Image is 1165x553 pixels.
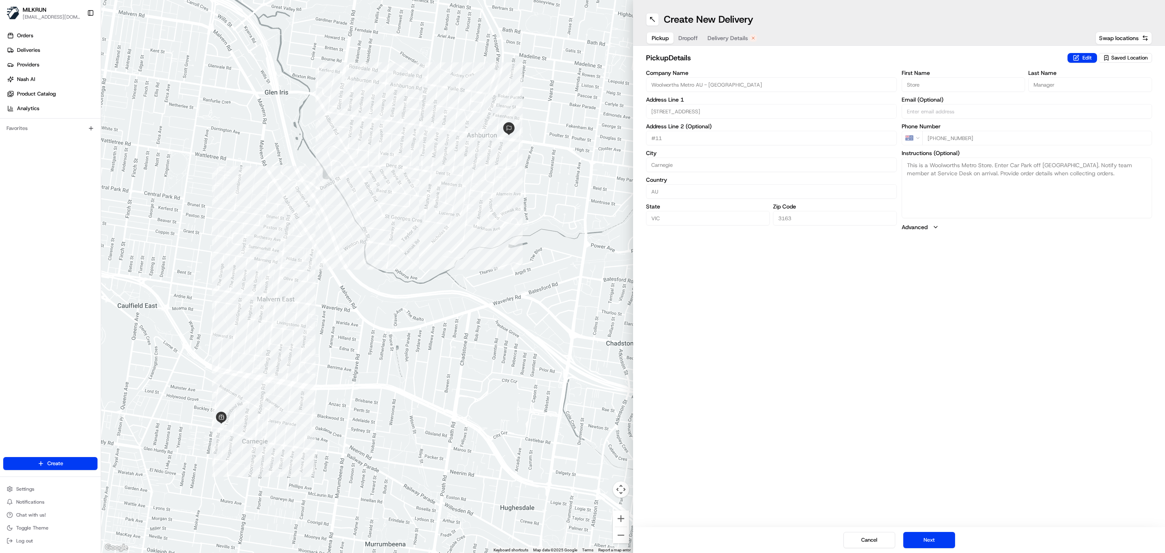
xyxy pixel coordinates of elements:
[3,44,101,57] a: Deliveries
[103,542,130,553] img: Google
[3,457,97,470] button: Create
[1028,70,1152,76] label: Last Name
[646,70,897,76] label: Company Name
[533,548,577,552] span: Map data ©2025 Google
[902,223,1152,231] button: Advanced
[646,204,770,209] label: State
[1068,53,1097,63] button: Edit
[17,105,39,112] span: Analytics
[646,97,897,102] label: Address Line 1
[646,177,897,183] label: Country
[3,3,84,23] button: MILKRUNMILKRUN[EMAIL_ADDRESS][DOMAIN_NAME]
[598,548,631,552] a: Report a map error
[902,223,928,231] label: Advanced
[646,157,897,172] input: Enter city
[17,61,39,68] span: Providers
[3,73,101,86] a: Nash AI
[3,483,97,495] button: Settings
[16,525,49,531] span: Toggle Theme
[664,13,753,26] h1: Create New Delivery
[903,532,955,548] button: Next
[922,131,1152,145] input: Enter phone number
[1099,34,1139,42] span: Swap locations
[3,509,97,521] button: Chat with us!
[902,150,1152,156] label: Instructions (Optional)
[3,58,101,71] a: Providers
[613,527,629,543] button: Zoom out
[1095,32,1152,45] button: Swap locations
[47,460,63,467] span: Create
[707,34,748,42] span: Delivery Details
[646,150,897,156] label: City
[902,157,1152,218] textarea: This is a Woolworths Metro Store. Enter Car Park off [GEOGRAPHIC_DATA]. Notify team member at Ser...
[17,32,33,39] span: Orders
[646,131,897,145] input: Apartment, suite, unit, etc.
[646,77,897,92] input: Enter company name
[613,481,629,498] button: Map camera controls
[582,548,593,552] a: Terms
[3,29,101,42] a: Orders
[23,6,47,14] button: MILKRUN
[613,510,629,527] button: Zoom in
[646,211,770,225] input: Enter state
[16,486,34,492] span: Settings
[646,184,897,199] input: Enter country
[3,102,101,115] a: Analytics
[646,52,1063,64] h2: pickup Details
[6,6,19,19] img: MILKRUN
[103,542,130,553] a: Open this area in Google Maps (opens a new window)
[1099,52,1152,64] button: Saved Location
[23,14,80,20] button: [EMAIL_ADDRESS][DOMAIN_NAME]
[3,496,97,508] button: Notifications
[3,122,97,135] div: Favorites
[902,77,1025,92] input: Enter first name
[773,204,897,209] label: Zip Code
[3,522,97,534] button: Toggle Theme
[16,499,44,505] span: Notifications
[3,87,101,100] a: Product Catalog
[646,123,897,129] label: Address Line 2 (Optional)
[902,123,1152,129] label: Phone Number
[17,90,56,98] span: Product Catalog
[773,211,897,225] input: Enter zip code
[902,104,1152,119] input: Enter email address
[646,104,897,119] input: Enter address
[494,547,528,553] button: Keyboard shortcuts
[1111,54,1148,62] span: Saved Location
[16,512,46,518] span: Chat with us!
[678,34,698,42] span: Dropoff
[652,34,669,42] span: Pickup
[17,47,40,54] span: Deliveries
[3,535,97,547] button: Log out
[16,538,33,544] span: Log out
[17,76,35,83] span: Nash AI
[1028,77,1152,92] input: Enter last name
[843,532,895,548] button: Cancel
[902,70,1025,76] label: First Name
[902,97,1152,102] label: Email (Optional)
